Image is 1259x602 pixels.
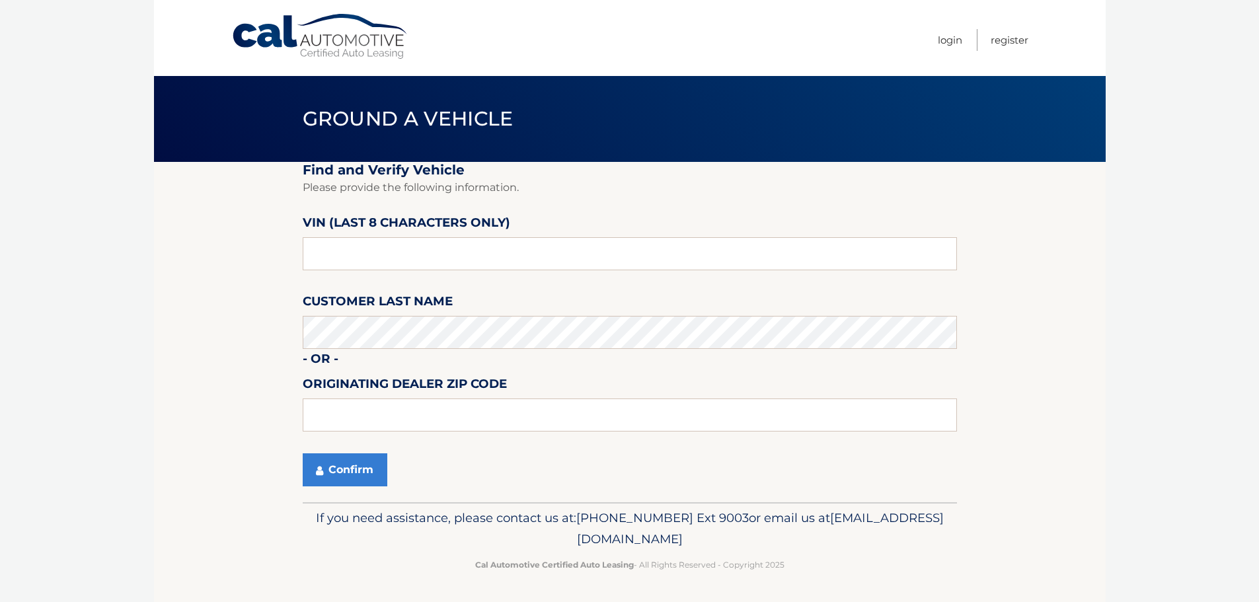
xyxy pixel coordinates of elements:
[303,291,453,316] label: Customer Last Name
[303,349,338,373] label: - or -
[303,453,387,486] button: Confirm
[311,558,948,572] p: - All Rights Reserved - Copyright 2025
[475,560,634,570] strong: Cal Automotive Certified Auto Leasing
[231,13,410,60] a: Cal Automotive
[303,213,510,237] label: VIN (last 8 characters only)
[303,374,507,398] label: Originating Dealer Zip Code
[303,106,514,131] span: Ground a Vehicle
[303,178,957,197] p: Please provide the following information.
[576,510,749,525] span: [PHONE_NUMBER] Ext 9003
[938,29,962,51] a: Login
[303,162,957,178] h2: Find and Verify Vehicle
[991,29,1028,51] a: Register
[311,508,948,550] p: If you need assistance, please contact us at: or email us at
